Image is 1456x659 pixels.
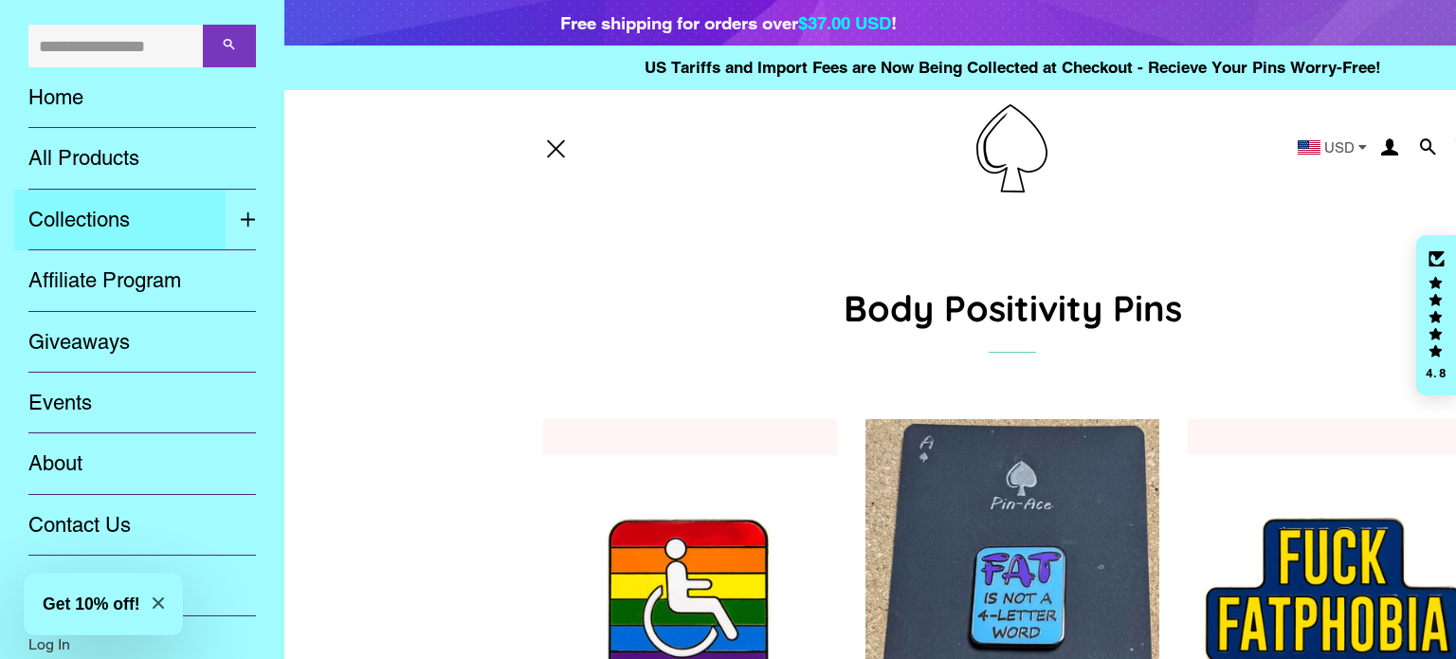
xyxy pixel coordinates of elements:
[14,495,270,556] a: Contact Us
[14,128,270,189] a: All Products
[28,25,203,67] input: Search our store
[1416,235,1456,396] div: Click to open Judge.me floating reviews tab
[14,373,270,433] a: Events
[1425,367,1447,379] div: 4.8
[1324,140,1355,155] span: USD
[14,250,270,311] a: Affiliate Program
[14,312,270,373] a: Giveaways
[14,433,270,494] a: About
[14,556,270,616] a: FAQ
[14,190,226,250] a: Collections
[560,9,897,36] div: Free shipping for orders over !
[976,104,1047,192] img: Pin-Ace
[14,67,270,128] a: Home
[798,12,891,33] span: $37.00 USD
